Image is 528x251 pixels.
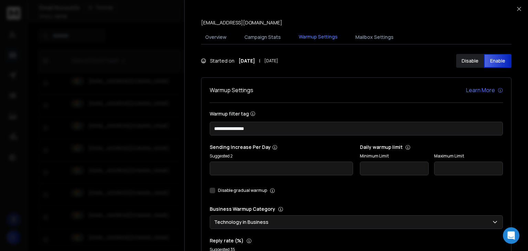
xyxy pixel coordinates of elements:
button: Warmup Settings [295,29,342,45]
p: Business Warmup Category [210,206,503,212]
button: Overview [201,30,231,45]
p: Daily warmup limit [360,144,503,151]
button: DisableEnable [456,54,511,68]
p: Sending Increase Per Day [210,144,353,151]
p: Technology in Business [214,219,271,226]
p: Suggested 2 [210,153,353,159]
label: Warmup filter tag [210,111,503,116]
div: Open Intercom Messenger [503,227,519,244]
p: Reply rate (%) [210,237,503,244]
span: | [259,57,260,64]
div: Started on [201,57,278,64]
button: Campaign Stats [240,30,285,45]
label: Minimum Limit [360,153,429,159]
label: Disable gradual warmup [218,188,267,193]
label: Maximum Limit [434,153,503,159]
h1: Warmup Settings [210,86,253,94]
button: Disable [456,54,484,68]
a: Learn More [466,86,503,94]
span: [DATE] [264,58,278,64]
p: [EMAIL_ADDRESS][DOMAIN_NAME] [201,19,282,26]
button: Mailbox Settings [351,30,398,45]
button: Enable [484,54,512,68]
strong: [DATE] [239,57,255,64]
